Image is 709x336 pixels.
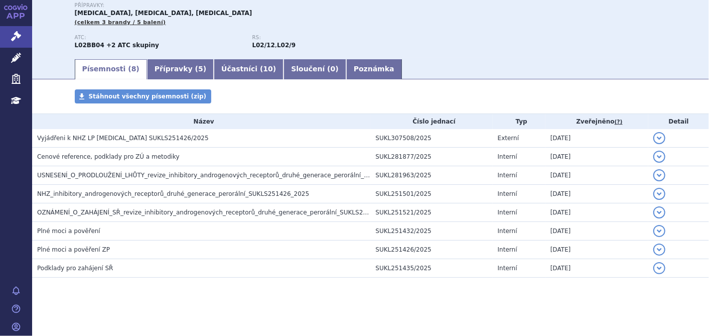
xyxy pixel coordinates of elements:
td: SUKL307508/2025 [371,129,493,148]
button: detail [653,206,665,218]
span: (celkem 3 brandy / 5 balení) [75,19,166,26]
td: [DATE] [545,166,648,185]
td: [DATE] [545,129,648,148]
button: detail [653,169,665,181]
span: Interní [498,246,517,253]
strong: enzalutamid [277,42,296,49]
td: [DATE] [545,203,648,222]
td: SUKL281877/2025 [371,148,493,166]
button: detail [653,151,665,163]
p: RS: [252,35,420,41]
span: 0 [331,65,336,73]
a: Přípravky (5) [147,59,214,79]
span: [MEDICAL_DATA], [MEDICAL_DATA], [MEDICAL_DATA] [75,10,252,17]
span: Externí [498,135,519,142]
button: detail [653,188,665,200]
span: 10 [263,65,272,73]
p: Přípravky: [75,3,430,9]
span: 8 [131,65,136,73]
span: Interní [498,190,517,197]
p: ATC: [75,35,242,41]
button: detail [653,225,665,237]
span: Interní [498,153,517,160]
span: Interní [498,228,517,235]
span: Interní [498,265,517,272]
td: SUKL251432/2025 [371,222,493,241]
th: Typ [493,114,545,129]
span: USNESENÍ_O_PRODLOUŽENÍ_LHŮTY_revize_inhibitory_androgenových_receptorů_druhé_generace_perorální_SUKL [37,172,379,179]
strong: ENZALUTAMID [75,42,104,49]
div: , [252,35,430,50]
a: Poznámka [346,59,402,79]
span: Vyjádřeni k NHZ LP ERLEADA SUKLS251426/2025 [37,135,209,142]
a: Písemnosti (8) [75,59,147,79]
button: detail [653,244,665,256]
strong: +2 ATC skupiny [106,42,159,49]
td: SUKL251426/2025 [371,241,493,259]
span: OZNÁMENÍ_O_ZAHÁJENÍ_SŘ_revize_inhibitory_androgenových_receptorů_druhé_generace_perorální_SUKLS25142 [37,209,378,216]
td: [DATE] [545,222,648,241]
td: [DATE] [545,241,648,259]
span: Cenové reference, podklady pro ZÚ a metodiky [37,153,180,160]
td: [DATE] [545,185,648,203]
span: NHZ_inhibitory_androgenových_receptorů_druhé_generace_perorální_SUKLS251426_2025 [37,190,309,197]
button: detail [653,132,665,144]
td: SUKL251501/2025 [371,185,493,203]
abbr: (?) [615,119,623,126]
td: SUKL251521/2025 [371,203,493,222]
span: Plné moci a pověření [37,228,100,235]
a: Sloučení (0) [283,59,346,79]
th: Detail [648,114,709,129]
span: Plné moci a pověření ZP [37,246,110,253]
th: Název [32,114,371,129]
a: Stáhnout všechny písemnosti (zip) [75,89,212,103]
span: Podklady pro zahájení SŘ [37,265,113,272]
td: SUKL281963/2025 [371,166,493,185]
strong: inhibitory androgenových receptorů druhé generace, perorální podání [252,42,275,49]
span: Stáhnout všechny písemnosti (zip) [89,93,207,100]
span: Interní [498,209,517,216]
span: Interní [498,172,517,179]
th: Zveřejněno [545,114,648,129]
button: detail [653,262,665,274]
th: Číslo jednací [371,114,493,129]
td: [DATE] [545,148,648,166]
a: Účastníci (10) [214,59,283,79]
span: 5 [198,65,203,73]
td: [DATE] [545,259,648,278]
td: SUKL251435/2025 [371,259,493,278]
